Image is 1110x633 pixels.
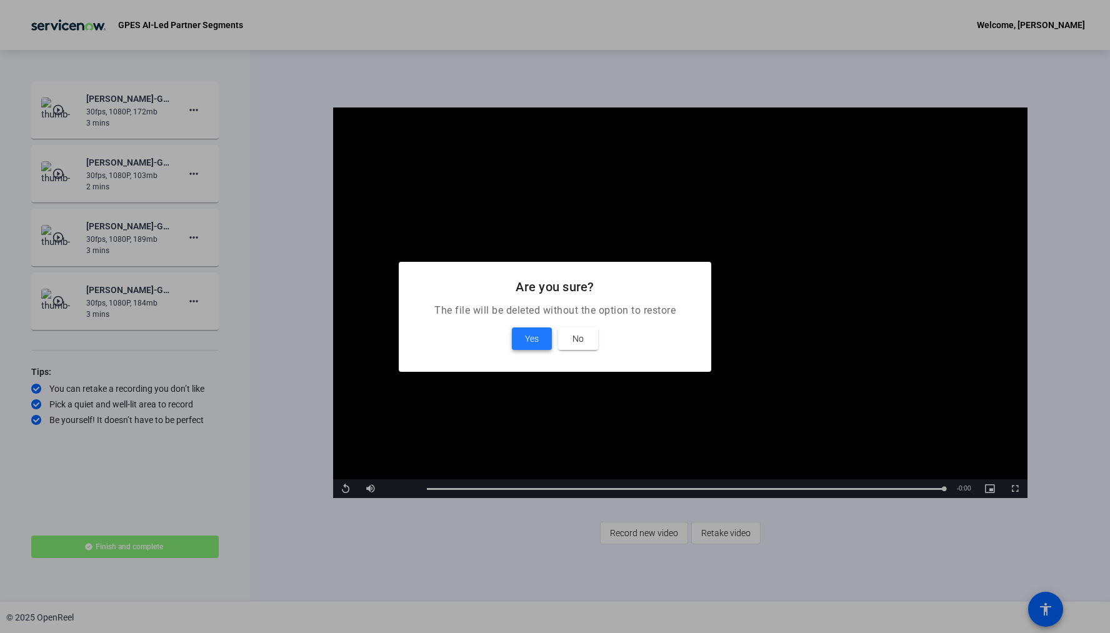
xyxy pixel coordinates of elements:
button: Yes [512,327,552,350]
button: No [558,327,598,350]
h2: Are you sure? [414,277,696,297]
span: Yes [525,331,539,346]
p: The file will be deleted without the option to restore [414,303,696,318]
span: No [572,331,584,346]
